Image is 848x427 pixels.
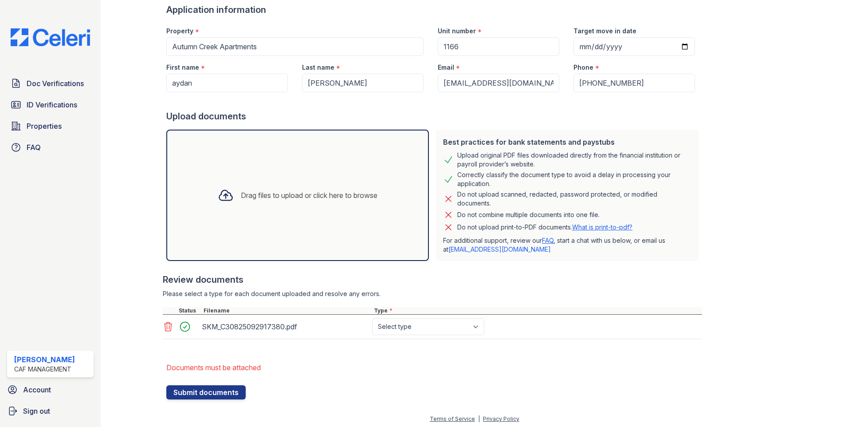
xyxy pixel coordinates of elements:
[7,138,94,156] a: FAQ
[372,307,702,314] div: Type
[573,63,593,72] label: Phone
[7,96,94,114] a: ID Verifications
[166,385,246,399] button: Submit documents
[572,223,632,231] a: What is print-to-pdf?
[7,75,94,92] a: Doc Verifications
[166,27,193,36] label: Property
[478,415,480,422] div: |
[202,320,369,334] div: SKM_C30825092917380.pdf
[438,27,476,36] label: Unit number
[457,210,600,220] div: Do not combine multiple documents into one file.
[23,406,50,416] span: Sign out
[166,359,702,376] li: Documents must be attached
[166,63,199,72] label: First name
[443,236,691,254] p: For additional support, review our , start a chat with us below, or email us at
[457,190,691,208] div: Do not upload scanned, redacted, password protected, or modified documents.
[483,415,519,422] a: Privacy Policy
[177,307,202,314] div: Status
[202,307,372,314] div: Filename
[27,121,62,131] span: Properties
[302,63,334,72] label: Last name
[438,63,454,72] label: Email
[4,381,97,399] a: Account
[27,99,77,110] span: ID Verifications
[443,137,691,147] div: Best practices for bank statements and paystubs
[163,289,702,298] div: Please select a type for each document uploaded and resolve any errors.
[27,142,41,153] span: FAQ
[23,384,51,395] span: Account
[163,273,702,286] div: Review documents
[457,151,691,169] div: Upload original PDF files downloaded directly from the financial institution or payroll provider’...
[241,190,377,201] div: Drag files to upload or click here to browse
[27,78,84,89] span: Doc Verifications
[573,27,636,36] label: Target move in date
[14,365,75,374] div: CAF Management
[448,245,551,253] a: [EMAIL_ADDRESS][DOMAIN_NAME]
[7,117,94,135] a: Properties
[457,170,691,188] div: Correctly classify the document type to avoid a delay in processing your application.
[166,4,702,16] div: Application information
[542,237,554,244] a: FAQ
[4,28,97,46] img: CE_Logo_Blue-a8612792a0a2168367f1c8372b55b34899dd931a85d93a1a3d3e32e68fde9ad4.png
[430,415,475,422] a: Terms of Service
[4,402,97,420] a: Sign out
[14,354,75,365] div: [PERSON_NAME]
[457,223,632,232] p: Do not upload print-to-PDF documents.
[166,110,702,123] div: Upload documents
